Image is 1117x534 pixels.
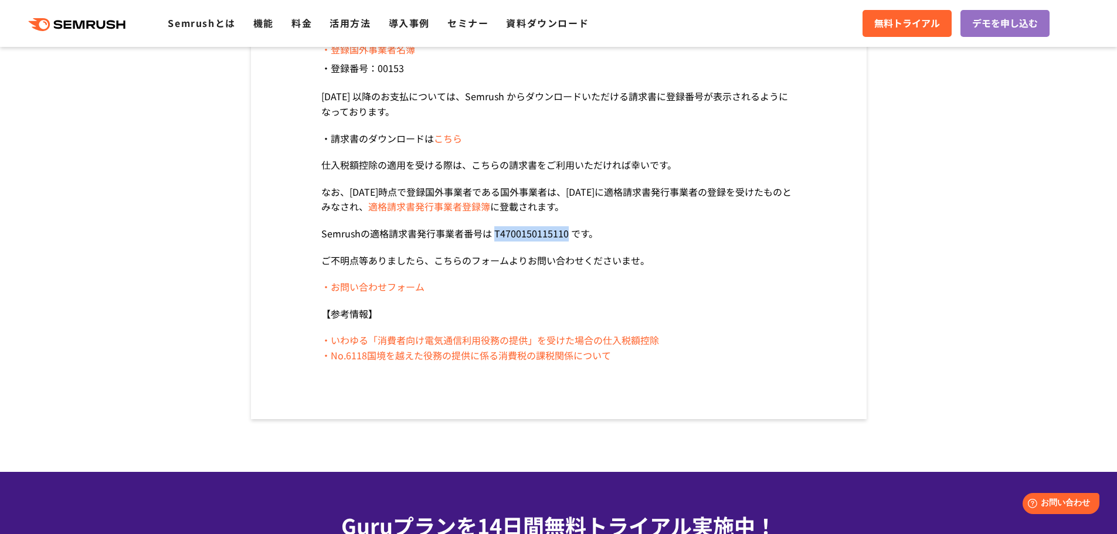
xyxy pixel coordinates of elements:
[330,16,371,30] a: 活用方法
[253,16,274,30] a: 機能
[321,280,425,294] a: ・お問い合わせフォーム
[972,16,1038,31] span: デモを申し込む
[960,10,1050,37] a: デモを申し込む
[1013,488,1104,521] iframe: Help widget launcher
[874,16,940,31] span: 無料トライアル
[321,333,659,347] a: ・いわゆる「消費者向け電気通信利用役務の提供」を受けた場合の仕入税額控除
[321,59,796,77] li: ・登録番号：00153
[321,348,611,362] a: ・No.6118国境を越えた役務の提供に係る消費税の課税関係について
[321,131,796,147] p: ・請求書のダウンロードは
[291,16,312,30] a: 料金
[368,199,490,213] a: 適格請求書発行事業者登録簿
[434,131,462,145] a: こちら
[321,253,796,268] p: ご不明点等ありましたら、こちらのフォームよりお問い合わせくださいませ。
[321,185,796,215] p: なお、[DATE]時点で登録国外事業者である国外事業者は、[DATE]に適格請求書発行事業者の登録を受けたものとみなされ、 に登載されます。
[321,226,796,242] p: Semrushの適格請求書発行事業者番号は T4700150115110 です。
[321,89,796,119] p: [DATE] 以降のお支払については、Semrush からダウンロードいただける請求書に登録番号が表示されるようになっております。
[321,307,796,322] p: 【参考情報】
[506,16,589,30] a: 資料ダウンロード
[389,16,430,30] a: 導入事例
[168,16,235,30] a: Semrushとは
[863,10,952,37] a: 無料トライアル
[447,16,488,30] a: セミナー
[321,42,415,56] a: ・登録国外事業者名簿
[321,158,796,173] p: 仕入税額控除の適用を受ける際は、こちらの請求書をご利用いただければ幸いです。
